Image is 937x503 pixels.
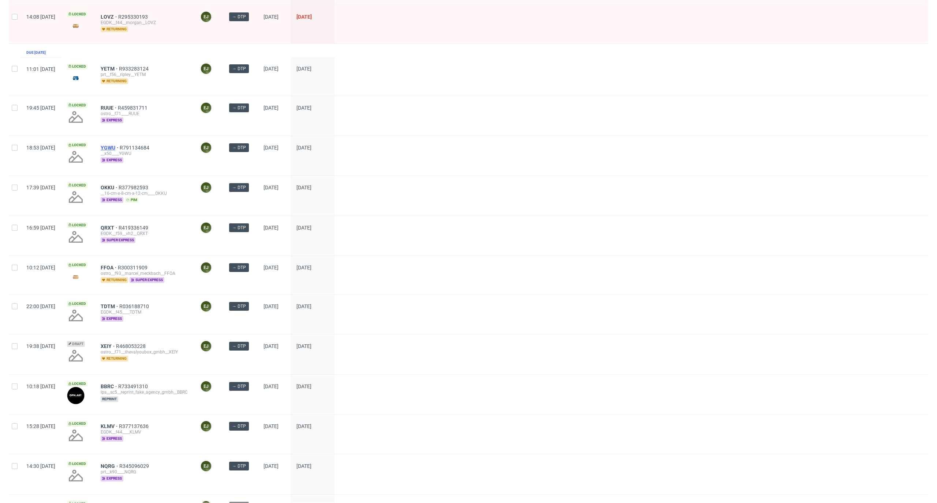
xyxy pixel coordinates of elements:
[101,105,118,111] a: RUUE
[67,142,87,148] span: Locked
[67,102,87,108] span: Locked
[201,461,211,471] figcaption: EJ
[232,343,246,349] span: → DTP
[119,463,150,469] a: R345096029
[101,316,123,322] span: express
[67,467,85,484] img: no_design.png
[296,145,311,151] span: [DATE]
[118,14,149,20] span: R295330193
[67,11,87,17] span: Locked
[67,262,87,268] span: Locked
[26,50,46,56] div: Due [DATE]
[119,66,150,72] a: R933283124
[125,197,139,203] span: pim
[101,469,188,475] div: prt__k90____NQRG
[118,383,149,389] span: R733491310
[232,423,246,430] span: → DTP
[101,271,188,276] div: ostro__f93__marcel_meckbach__FFOA
[26,303,55,309] span: 22:00 [DATE]
[67,381,87,387] span: Locked
[232,463,246,469] span: → DTP
[101,78,128,84] span: returning
[264,463,279,469] span: [DATE]
[264,105,279,111] span: [DATE]
[101,190,188,196] div: __16-cm-x-8-cm-x-12-cm____OKKU
[232,144,246,151] span: → DTP
[296,14,312,20] span: [DATE]
[296,463,311,469] span: [DATE]
[26,343,55,349] span: 19:38 [DATE]
[101,356,128,362] span: returning
[26,265,55,271] span: 10:12 [DATE]
[101,185,119,190] a: OKKU
[26,463,55,469] span: 14:30 [DATE]
[201,64,211,74] figcaption: EJ
[119,303,150,309] a: R036188710
[101,66,119,72] span: YETM
[67,387,85,404] img: version_two_editor_design
[201,223,211,233] figcaption: EJ
[232,303,246,310] span: → DTP
[118,105,149,111] a: R459831711
[116,343,147,349] a: R468053228
[264,66,279,72] span: [DATE]
[67,148,85,166] img: no_design.png
[101,383,118,389] a: BBRC
[101,117,123,123] span: express
[101,157,123,163] span: express
[119,185,150,190] span: R377982593
[101,225,119,231] span: QRXT
[26,185,55,190] span: 17:39 [DATE]
[67,301,87,307] span: Locked
[232,224,246,231] span: → DTP
[232,65,246,72] span: → DTP
[232,184,246,191] span: → DTP
[264,303,279,309] span: [DATE]
[296,343,311,349] span: [DATE]
[101,429,188,435] div: EGDK__f44____KLMV
[119,423,150,429] a: R377137636
[101,343,116,349] a: XEIY
[232,264,246,271] span: → DTP
[101,197,123,203] span: express
[101,423,119,429] span: KLMV
[101,277,128,283] span: returning
[101,145,120,151] a: YGWU
[101,303,119,309] a: TDTM
[26,14,55,20] span: 14:08 [DATE]
[118,265,149,271] a: R300311909
[101,26,128,32] span: returning
[296,225,311,231] span: [DATE]
[201,103,211,113] figcaption: EJ
[67,272,85,282] img: version_two_editor_design
[101,14,118,20] a: LOVZ
[232,383,246,390] span: → DTP
[67,307,85,324] img: no_design.png
[264,423,279,429] span: [DATE]
[101,476,123,481] span: express
[101,396,118,402] span: reprint
[120,145,151,151] a: R791134684
[201,381,211,392] figcaption: EJ
[67,222,87,228] span: Locked
[101,463,119,469] span: NQRG
[201,421,211,431] figcaption: EJ
[201,143,211,153] figcaption: EJ
[264,265,279,271] span: [DATE]
[232,14,246,20] span: → DTP
[26,225,55,231] span: 16:59 [DATE]
[67,108,85,126] img: no_design.png
[130,277,164,283] span: super express
[119,225,150,231] a: R419336149
[296,383,311,389] span: [DATE]
[67,421,87,427] span: Locked
[67,427,85,444] img: no_design.png
[67,347,85,364] img: no_design.png
[232,105,246,111] span: → DTP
